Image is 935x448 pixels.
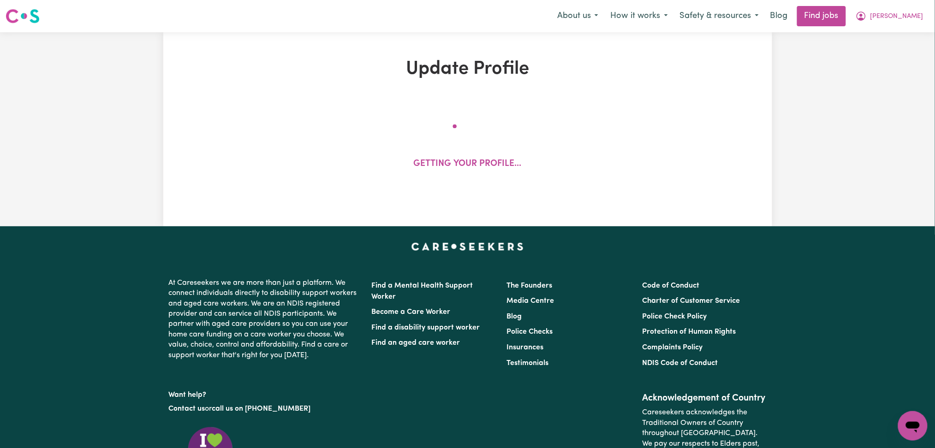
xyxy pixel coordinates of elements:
a: Insurances [507,344,544,351]
a: Find jobs [797,6,846,26]
a: Media Centre [507,297,554,305]
a: The Founders [507,282,553,289]
a: Complaints Policy [642,344,703,351]
p: or [169,400,361,418]
h1: Update Profile [270,58,665,80]
p: At Careseekers we are more than just a platform. We connect individuals directly to disability su... [169,274,361,364]
p: Getting your profile... [414,158,522,171]
a: Become a Care Worker [372,308,451,316]
a: Find a Mental Health Support Worker [372,282,473,301]
a: Contact us [169,405,205,413]
iframe: Button to launch messaging window [898,411,928,441]
a: Testimonials [507,360,549,367]
button: My Account [850,6,929,26]
img: Careseekers logo [6,8,40,24]
a: Blog [507,313,522,320]
a: Police Checks [507,328,553,336]
a: NDIS Code of Conduct [642,360,718,367]
button: About us [551,6,604,26]
p: Want help? [169,386,361,400]
a: call us on [PHONE_NUMBER] [212,405,311,413]
a: Careseekers home page [411,243,524,250]
button: Safety & resources [674,6,765,26]
span: [PERSON_NAME] [870,12,923,22]
a: Code of Conduct [642,282,699,289]
a: Police Check Policy [642,313,707,320]
a: Find an aged care worker [372,339,460,347]
a: Careseekers logo [6,6,40,27]
a: Protection of Human Rights [642,328,736,336]
a: Charter of Customer Service [642,297,740,305]
a: Find a disability support worker [372,324,480,331]
h2: Acknowledgement of Country [642,393,766,404]
button: How it works [604,6,674,26]
a: Blog [765,6,793,26]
